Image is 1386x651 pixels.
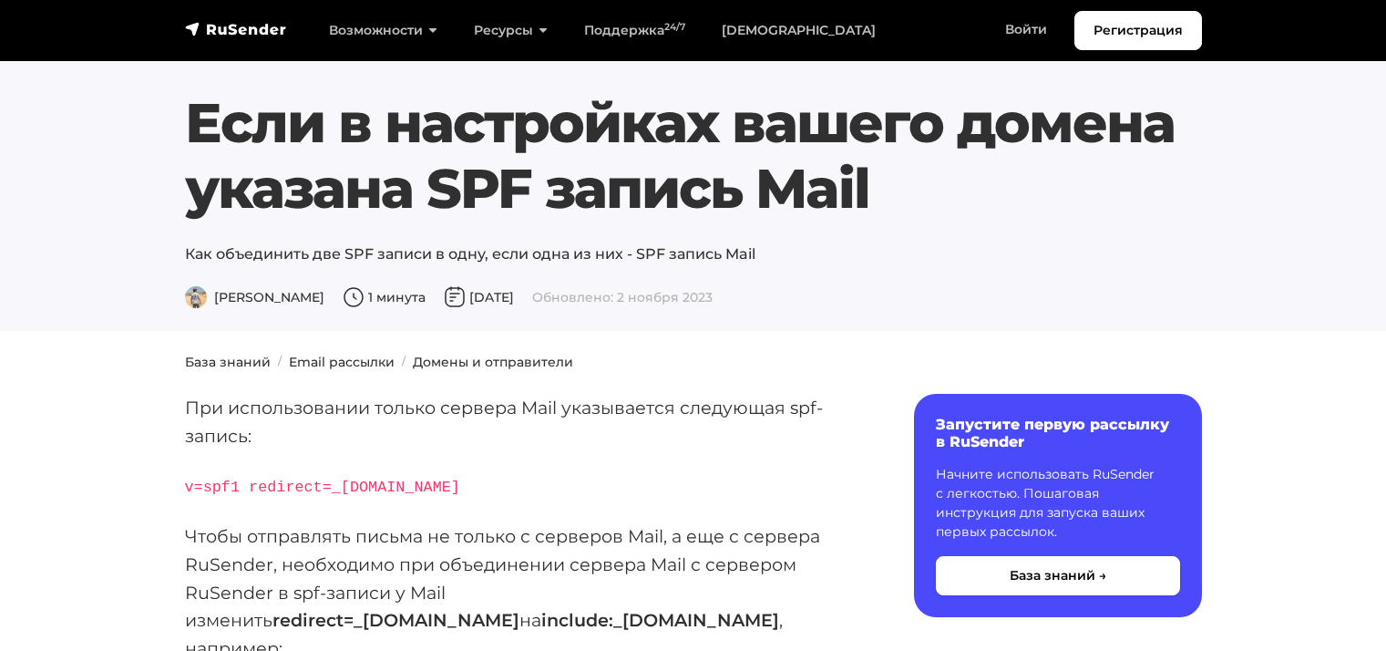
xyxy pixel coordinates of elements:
[413,354,573,370] a: Домены и отправители
[185,394,856,449] p: При использовании только сервера Mail указывается следующая spf-запись:
[532,289,713,305] span: Обновлено: 2 ноября 2023
[1074,11,1202,50] a: Регистрация
[703,12,894,49] a: [DEMOGRAPHIC_DATA]
[185,479,460,496] code: v=spf1 redirect=_[DOMAIN_NAME]
[456,12,566,49] a: Ресурсы
[185,289,324,305] span: [PERSON_NAME]
[541,609,779,631] strong: include:_[DOMAIN_NAME]
[174,353,1213,372] nav: breadcrumb
[311,12,456,49] a: Возможности
[987,11,1065,48] a: Войти
[566,12,703,49] a: Поддержка24/7
[936,465,1180,542] p: Начните использовать RuSender с легкостью. Пошаговая инструкция для запуска ваших первых рассылок.
[272,609,519,631] strong: redirect=_[DOMAIN_NAME]
[343,289,426,305] span: 1 минута
[444,289,514,305] span: [DATE]
[185,354,271,370] a: База знаний
[444,286,466,308] img: Дата публикации
[185,20,287,38] img: RuSender
[185,243,1202,265] p: Как объединить две SPF записи в одну, если одна из них - SPF запись Mail
[936,416,1180,450] h6: Запустите первую рассылку в RuSender
[343,286,364,308] img: Время чтения
[914,394,1202,617] a: Запустите первую рассылку в RuSender Начните использовать RuSender с легкостью. Пошаговая инструк...
[936,556,1180,595] button: База знаний →
[289,354,395,370] a: Email рассылки
[185,90,1202,222] h1: Если в настройках вашего домена указана SPF запись Mail
[664,21,685,33] sup: 24/7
